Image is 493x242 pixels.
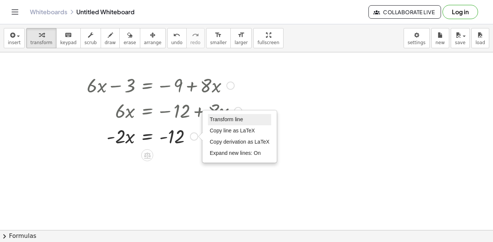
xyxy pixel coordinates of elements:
i: keyboard [65,31,72,40]
span: erase [123,40,136,45]
button: redoredo [186,28,205,48]
button: load [471,28,489,48]
span: keypad [60,40,77,45]
span: Transform line [210,116,243,122]
button: transform [26,28,56,48]
span: Collaborate Live [375,9,435,15]
button: undoundo [167,28,187,48]
button: format_sizelarger [230,28,252,48]
span: scrub [85,40,97,45]
span: undo [171,40,183,45]
div: Apply the same math to both sides of the equation [141,149,153,161]
span: new [435,40,445,45]
span: Expand new lines: On [210,150,261,156]
button: arrange [140,28,166,48]
span: settings [408,40,426,45]
i: undo [173,31,180,40]
button: settings [404,28,430,48]
span: fullscreen [257,40,279,45]
button: scrub [80,28,101,48]
i: redo [192,31,199,40]
span: load [475,40,485,45]
button: Toggle navigation [9,6,21,18]
span: draw [105,40,116,45]
span: transform [30,40,52,45]
span: smaller [210,40,227,45]
span: larger [235,40,248,45]
i: format_size [215,31,222,40]
button: save [451,28,470,48]
span: save [455,40,465,45]
span: Copy line as LaTeX [210,128,255,134]
span: insert [8,40,21,45]
button: draw [101,28,120,48]
button: new [431,28,449,48]
button: fullscreen [253,28,283,48]
a: Whiteboards [30,8,67,16]
span: Copy derivation as LaTeX [210,139,270,145]
span: redo [190,40,200,45]
span: arrange [144,40,162,45]
button: Collaborate Live [368,5,441,19]
button: Log in [443,5,478,19]
button: format_sizesmaller [206,28,231,48]
button: keyboardkeypad [56,28,81,48]
button: erase [119,28,140,48]
button: insert [4,28,25,48]
i: format_size [238,31,245,40]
